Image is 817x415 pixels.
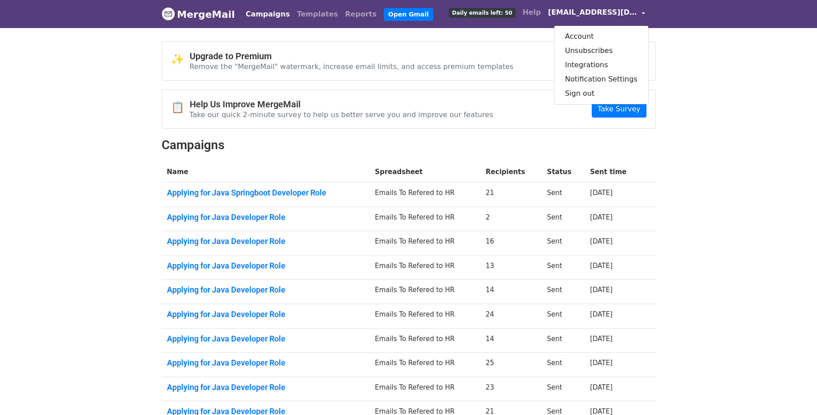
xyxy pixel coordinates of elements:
[585,162,642,183] th: Sent time
[190,110,493,119] p: Take our quick 2-minute survey to help us better serve you and improve our features
[554,86,648,101] a: Sign out
[480,377,542,401] td: 23
[542,304,585,329] td: Sent
[590,359,613,367] a: [DATE]
[370,231,480,256] td: Emails To Refered to HR
[590,262,613,270] a: [DATE]
[167,261,365,271] a: Applying for Java Developer Role
[370,183,480,207] td: Emails To Refered to HR
[162,7,175,20] img: MergeMail logo
[480,231,542,256] td: 16
[542,328,585,353] td: Sent
[167,334,365,344] a: Applying for Java Developer Role
[590,383,613,391] a: [DATE]
[171,101,190,114] span: 📋
[370,162,480,183] th: Spreadsheet
[542,280,585,304] td: Sent
[480,183,542,207] td: 21
[190,99,493,110] h4: Help Us Improve MergeMail
[167,309,365,319] a: Applying for Java Developer Role
[370,328,480,353] td: Emails To Refered to HR
[242,5,293,23] a: Campaigns
[190,51,514,61] h4: Upgrade to Premium
[370,353,480,377] td: Emails To Refered to HR
[590,213,613,221] a: [DATE]
[554,58,648,72] a: Integrations
[545,4,649,24] a: [EMAIL_ADDRESS][DOMAIN_NAME]
[480,328,542,353] td: 14
[370,304,480,329] td: Emails To Refered to HR
[590,237,613,245] a: [DATE]
[167,212,365,222] a: Applying for Java Developer Role
[542,377,585,401] td: Sent
[542,255,585,280] td: Sent
[449,8,515,18] span: Daily emails left: 50
[162,162,370,183] th: Name
[542,183,585,207] td: Sent
[542,207,585,231] td: Sent
[519,4,545,21] a: Help
[554,44,648,58] a: Unsubscribes
[384,8,433,21] a: Open Gmail
[370,280,480,304] td: Emails To Refered to HR
[293,5,341,23] a: Templates
[590,335,613,343] a: [DATE]
[370,255,480,280] td: Emails To Refered to HR
[480,353,542,377] td: 25
[370,377,480,401] td: Emails To Refered to HR
[480,280,542,304] td: 14
[171,53,190,66] span: ✨
[590,189,613,197] a: [DATE]
[772,372,817,415] iframe: Chat Widget
[480,207,542,231] td: 2
[590,286,613,294] a: [DATE]
[370,207,480,231] td: Emails To Refered to HR
[190,62,514,71] p: Remove the "MergeMail" watermark, increase email limits, and access premium templates
[167,188,365,198] a: Applying for Java Springboot Developer Role
[480,162,542,183] th: Recipients
[542,353,585,377] td: Sent
[341,5,380,23] a: Reports
[167,236,365,246] a: Applying for Java Developer Role
[480,304,542,329] td: 24
[554,29,648,44] a: Account
[590,310,613,318] a: [DATE]
[592,101,646,118] a: Take Survey
[480,255,542,280] td: 13
[162,5,235,24] a: MergeMail
[542,231,585,256] td: Sent
[167,358,365,368] a: Applying for Java Developer Role
[162,138,656,153] h2: Campaigns
[167,285,365,295] a: Applying for Java Developer Role
[554,25,649,105] div: [EMAIL_ADDRESS][DOMAIN_NAME]
[554,72,648,86] a: Notification Settings
[445,4,519,21] a: Daily emails left: 50
[548,7,637,18] span: [EMAIL_ADDRESS][DOMAIN_NAME]
[167,382,365,392] a: Applying for Java Developer Role
[542,162,585,183] th: Status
